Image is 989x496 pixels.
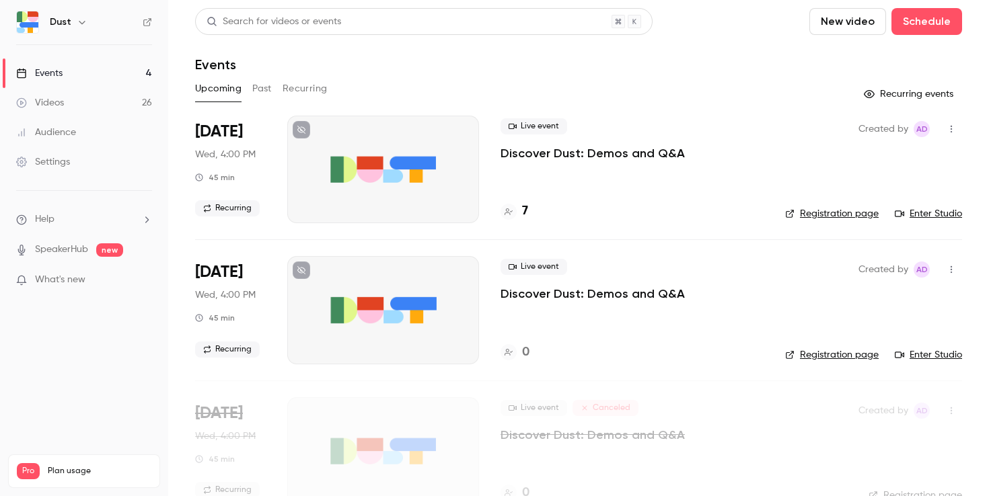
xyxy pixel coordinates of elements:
[858,261,908,278] span: Created by
[858,83,962,105] button: Recurring events
[195,148,256,161] span: Wed, 4:00 PM
[195,429,256,443] span: Wed, 4:00 PM
[858,121,908,137] span: Created by
[501,286,685,302] a: Discover Dust: Demos and Q&A
[195,454,235,464] div: 45 min
[195,116,266,223] div: Sep 3 Wed, 4:00 PM (Europe/Paris)
[35,212,54,226] span: Help
[501,259,567,275] span: Live event
[35,273,85,287] span: What's new
[16,126,76,139] div: Audience
[858,403,908,419] span: Created by
[195,56,236,73] h1: Events
[895,348,962,362] a: Enter Studio
[522,202,528,220] h4: 7
[252,78,272,99] button: Past
[522,343,529,362] h4: 0
[501,427,685,443] a: Discover Dust: Demos and Q&A
[207,15,341,29] div: Search for videos or events
[195,403,243,424] span: [DATE]
[195,261,243,283] span: [DATE]
[48,466,151,477] span: Plan usage
[501,145,685,161] a: Discover Dust: Demos and Q&A
[96,243,123,257] span: new
[573,400,638,416] span: Canceled
[195,78,242,99] button: Upcoming
[16,155,70,169] div: Settings
[50,15,71,29] h6: Dust
[916,121,928,137] span: AD
[195,288,256,302] span: Wed, 4:00 PM
[283,78,328,99] button: Recurring
[35,243,88,257] a: SpeakerHub
[501,343,529,362] a: 0
[501,118,567,134] span: Live event
[17,11,38,33] img: Dust
[16,96,64,110] div: Videos
[891,8,962,35] button: Schedule
[16,212,152,226] li: help-dropdown-opener
[501,202,528,220] a: 7
[501,400,567,416] span: Live event
[195,172,235,183] div: 45 min
[895,207,962,220] a: Enter Studio
[785,207,879,220] a: Registration page
[195,313,235,323] div: 45 min
[195,200,260,216] span: Recurring
[17,463,40,479] span: Pro
[916,403,928,419] span: AD
[914,261,930,278] span: Alban Dumouilla
[916,261,928,278] span: AD
[195,121,243,142] span: [DATE]
[16,67,63,80] div: Events
[195,341,260,358] span: Recurring
[914,403,930,419] span: Alban Dumouilla
[785,348,879,362] a: Registration page
[914,121,930,137] span: Alban Dumouilla
[195,256,266,364] div: Sep 17 Wed, 4:00 PM (Europe/Paris)
[809,8,886,35] button: New video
